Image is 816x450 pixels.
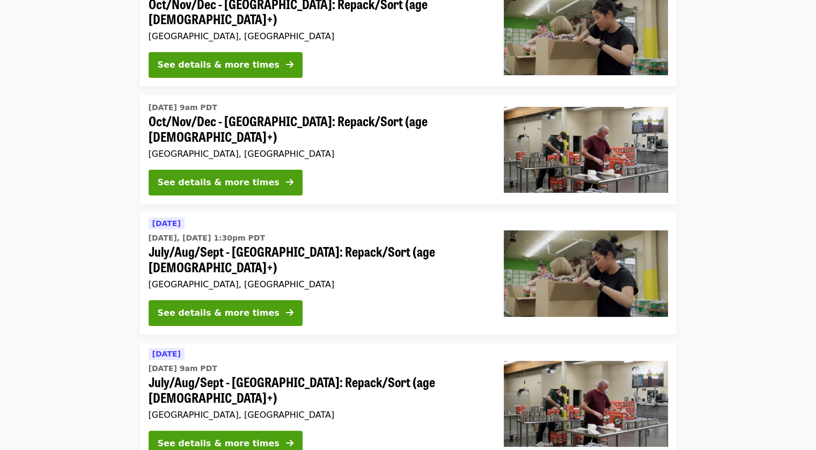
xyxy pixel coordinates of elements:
[149,52,303,78] button: See details & more times
[504,361,668,447] img: July/Aug/Sept - Portland: Repack/Sort (age 16+) organized by Oregon Food Bank
[149,233,265,244] time: [DATE], [DATE] 1:30pm PDT
[149,149,487,159] div: [GEOGRAPHIC_DATA], [GEOGRAPHIC_DATA]
[149,102,217,113] time: [DATE] 9am PDT
[140,213,677,335] a: See details for "July/Aug/Sept - Portland: Repack/Sort (age 8+)"
[149,279,487,289] div: [GEOGRAPHIC_DATA], [GEOGRAPHIC_DATA]
[158,59,280,71] div: See details & more times
[149,410,487,420] div: [GEOGRAPHIC_DATA], [GEOGRAPHIC_DATA]
[149,363,217,374] time: [DATE] 9am PDT
[158,307,280,320] div: See details & more times
[504,107,668,193] img: Oct/Nov/Dec - Portland: Repack/Sort (age 16+) organized by Oregon Food Bank
[158,437,280,450] div: See details & more times
[149,374,487,405] span: July/Aug/Sept - [GEOGRAPHIC_DATA]: Repack/Sort (age [DEMOGRAPHIC_DATA]+)
[140,95,677,204] a: See details for "Oct/Nov/Dec - Portland: Repack/Sort (age 16+)"
[149,31,487,41] div: [GEOGRAPHIC_DATA], [GEOGRAPHIC_DATA]
[158,176,280,189] div: See details & more times
[149,300,303,326] button: See details & more times
[504,230,668,316] img: July/Aug/Sept - Portland: Repack/Sort (age 8+) organized by Oregon Food Bank
[149,170,303,195] button: See details & more times
[286,60,293,70] i: arrow-right icon
[152,219,181,228] span: [DATE]
[149,113,487,144] span: Oct/Nov/Dec - [GEOGRAPHIC_DATA]: Repack/Sort (age [DEMOGRAPHIC_DATA]+)
[152,350,181,358] span: [DATE]
[149,244,487,275] span: July/Aug/Sept - [GEOGRAPHIC_DATA]: Repack/Sort (age [DEMOGRAPHIC_DATA]+)
[286,438,293,448] i: arrow-right icon
[286,308,293,318] i: arrow-right icon
[286,177,293,187] i: arrow-right icon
